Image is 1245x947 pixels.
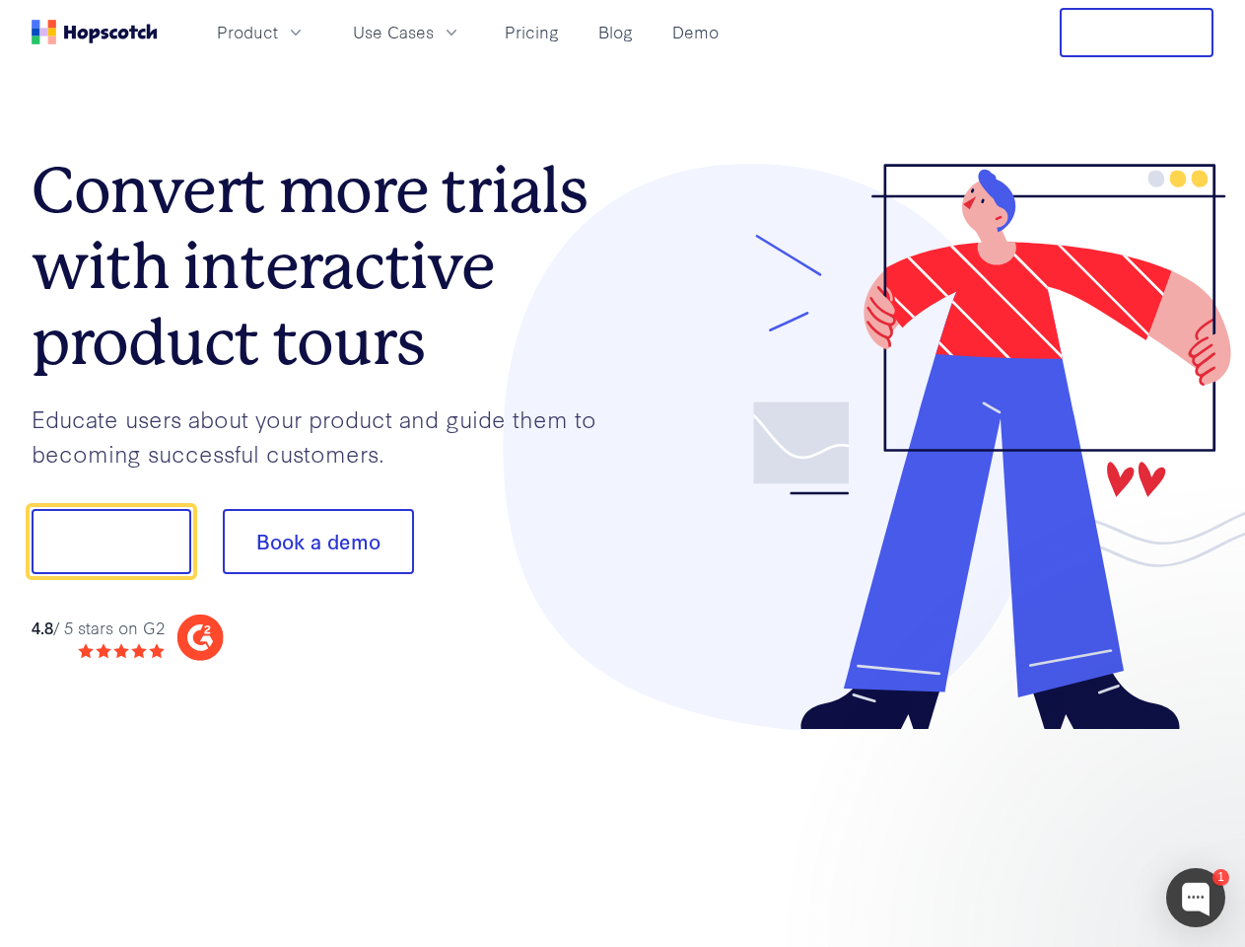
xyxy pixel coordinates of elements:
span: Use Cases [353,20,434,44]
button: Book a demo [223,509,414,574]
a: Demo [664,16,726,48]
button: Product [205,16,317,48]
button: Use Cases [341,16,473,48]
span: Product [217,20,278,44]
div: / 5 stars on G2 [32,616,165,640]
button: Free Trial [1060,8,1213,57]
a: Blog [590,16,641,48]
a: Pricing [497,16,567,48]
button: Show me! [32,509,191,574]
a: Home [32,20,158,44]
h1: Convert more trials with interactive product tours [32,153,623,380]
p: Educate users about your product and guide them to becoming successful customers. [32,401,623,470]
strong: 4.8 [32,616,53,638]
div: 1 [1212,869,1229,886]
